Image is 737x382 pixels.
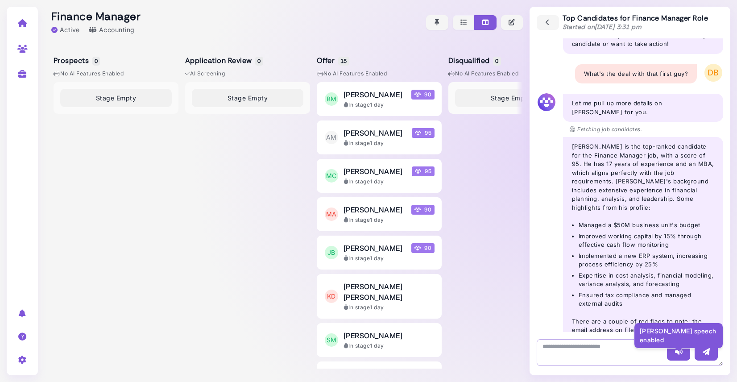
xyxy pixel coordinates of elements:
span: SM [325,333,338,347]
span: JB [325,246,338,259]
img: Megan Score [414,245,421,251]
h2: Finance Manager [51,10,141,23]
span: 15 [338,57,349,66]
div: In stage 1 day [344,101,435,109]
img: Megan Score [415,130,421,136]
button: BM [PERSON_NAME] Megan Score 90 In stage1 day [317,82,442,116]
span: 90 [411,205,435,215]
span: [PERSON_NAME] [344,330,402,341]
p: Let me know if you need more details on any candidate or want to take action! [572,31,714,49]
span: [PERSON_NAME] [344,89,402,100]
p: Fetching job candidates. [570,125,642,133]
p: [PERSON_NAME] is the top-ranked candidate for the Finance Manager job, with a score of 95. He has... [572,142,714,212]
span: MC [325,169,338,183]
h5: Prospects [54,56,99,65]
img: Megan Score [414,207,421,213]
button: MC [PERSON_NAME] Megan Score 95 In stage1 day [317,159,442,193]
div: In stage 1 day [344,216,435,224]
span: 0 [493,57,501,66]
span: AI Screening [185,70,225,78]
time: [DATE] 3:31 pm [595,23,642,31]
span: No AI Features enabled [54,70,124,78]
span: Stage Empty [96,93,136,103]
span: [PERSON_NAME] [344,128,402,138]
li: Ensured tax compliance and managed external audits [579,291,714,308]
span: No AI Features enabled [317,70,387,78]
li: Expertise in cost analysis, financial modeling, variance analysis, and forecasting [579,271,714,289]
div: In stage 1 day [344,303,435,311]
button: MA [PERSON_NAME] Megan Score 90 In stage1 day [317,197,442,231]
span: [PERSON_NAME] [344,204,402,215]
h5: Application Review [185,56,262,65]
span: No AI Features enabled [448,70,518,78]
button: JB [PERSON_NAME] Megan Score 90 In stage1 day [317,236,442,270]
h5: Disqualified [448,56,500,65]
div: In stage 1 day [344,342,435,350]
span: DB [704,64,722,82]
div: Active [51,25,80,34]
span: [PERSON_NAME] [PERSON_NAME] [344,281,435,303]
span: 95 [412,166,435,176]
button: SM [PERSON_NAME] In stage1 day [317,323,442,357]
span: MA [325,208,338,221]
img: Megan Score [415,168,421,174]
li: Managed a $50M business unit's budget [579,221,714,230]
span: Started on [563,23,642,31]
span: [PERSON_NAME] [344,166,402,177]
span: Stage Empty [228,93,268,103]
div: In stage 1 day [344,254,435,262]
span: 90 [411,90,435,100]
p: Let me pull up more details on [PERSON_NAME] for you. [572,99,714,116]
div: Accounting [89,25,135,34]
li: Implemented a new ERP system, increasing process efficiency by 25% [579,252,714,269]
span: [PERSON_NAME] [344,243,402,253]
span: Stage Empty [491,93,531,103]
img: Megan Score [414,91,421,98]
div: In stage 1 day [344,139,435,147]
button: AM [PERSON_NAME] Megan Score 95 In stage1 day [317,120,442,154]
span: AM [325,131,338,144]
div: What's the deal with that first guy? [575,64,697,84]
button: KD [PERSON_NAME] [PERSON_NAME] In stage1 day [317,274,442,319]
span: 95 [412,128,435,138]
div: In stage 1 day [344,178,435,186]
span: 0 [92,57,100,66]
span: 90 [411,243,435,253]
span: 0 [255,57,263,66]
li: Improved working capital by 15% through effective cash flow monitoring [579,232,714,249]
h5: Offer [317,56,348,65]
span: BM [325,92,338,106]
div: [PERSON_NAME] speech enabled [634,323,723,349]
span: KD [325,290,338,303]
div: Top Candidates for Finance Manager Role [563,14,708,31]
